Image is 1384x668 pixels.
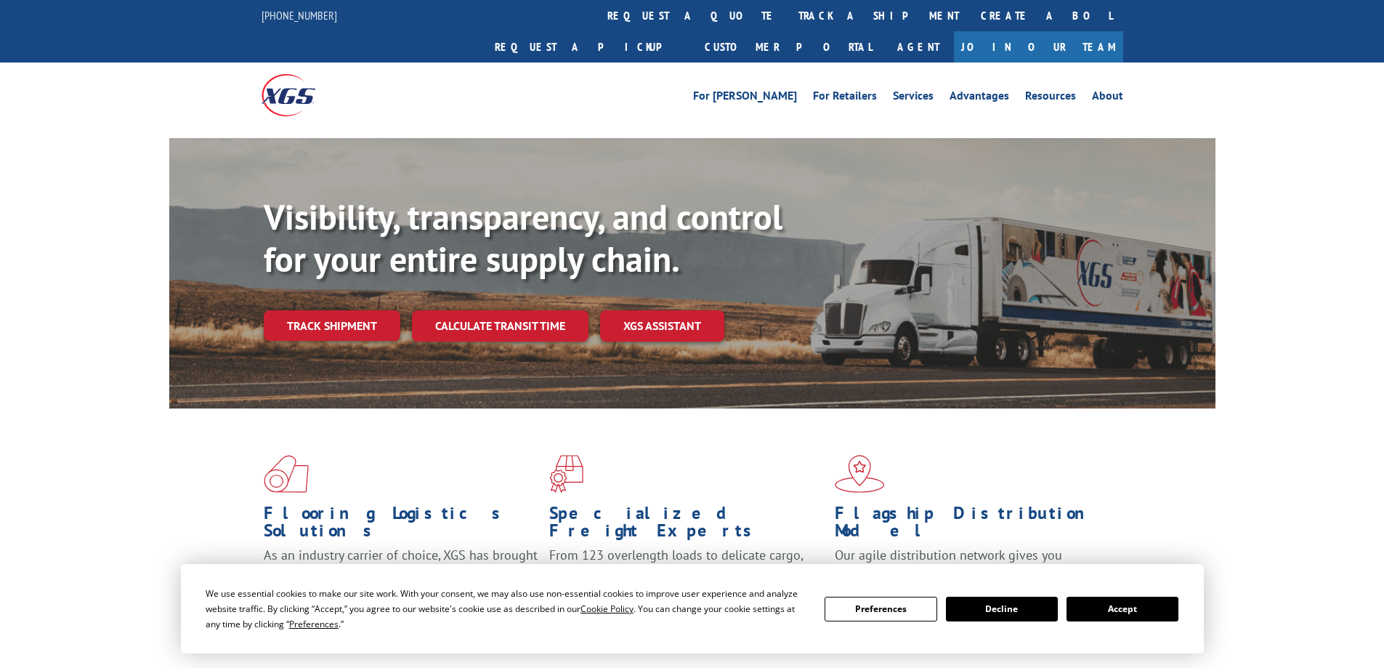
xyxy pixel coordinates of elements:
[549,547,824,611] p: From 123 overlength loads to delicate cargo, our experienced staff knows the best way to move you...
[946,597,1058,621] button: Decline
[549,455,583,493] img: xgs-icon-focused-on-flooring-red
[264,547,538,598] span: As an industry carrier of choice, XGS has brought innovation and dedication to flooring logistics...
[883,31,954,63] a: Agent
[954,31,1123,63] a: Join Our Team
[580,603,634,615] span: Cookie Policy
[694,31,883,63] a: Customer Portal
[835,547,1102,581] span: Our agile distribution network gives you nationwide inventory management on demand.
[893,90,934,106] a: Services
[484,31,694,63] a: Request a pickup
[825,597,936,621] button: Preferences
[835,455,885,493] img: xgs-icon-flagship-distribution-model-red
[1025,90,1076,106] a: Resources
[289,618,339,630] span: Preferences
[693,90,797,106] a: For [PERSON_NAME]
[1067,597,1178,621] button: Accept
[549,504,824,547] h1: Specialized Freight Experts
[264,194,782,281] b: Visibility, transparency, and control for your entire supply chain.
[1092,90,1123,106] a: About
[835,504,1109,547] h1: Flagship Distribution Model
[264,310,400,341] a: Track shipment
[181,564,1204,653] div: Cookie Consent Prompt
[813,90,877,106] a: For Retailers
[600,310,724,342] a: XGS ASSISTANT
[264,504,538,547] h1: Flooring Logistics Solutions
[950,90,1009,106] a: Advantages
[206,586,807,632] div: We use essential cookies to make our site work. With your consent, we may also use non-essential ...
[412,310,588,342] a: Calculate transit time
[262,8,337,23] a: [PHONE_NUMBER]
[264,455,309,493] img: xgs-icon-total-supply-chain-intelligence-red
